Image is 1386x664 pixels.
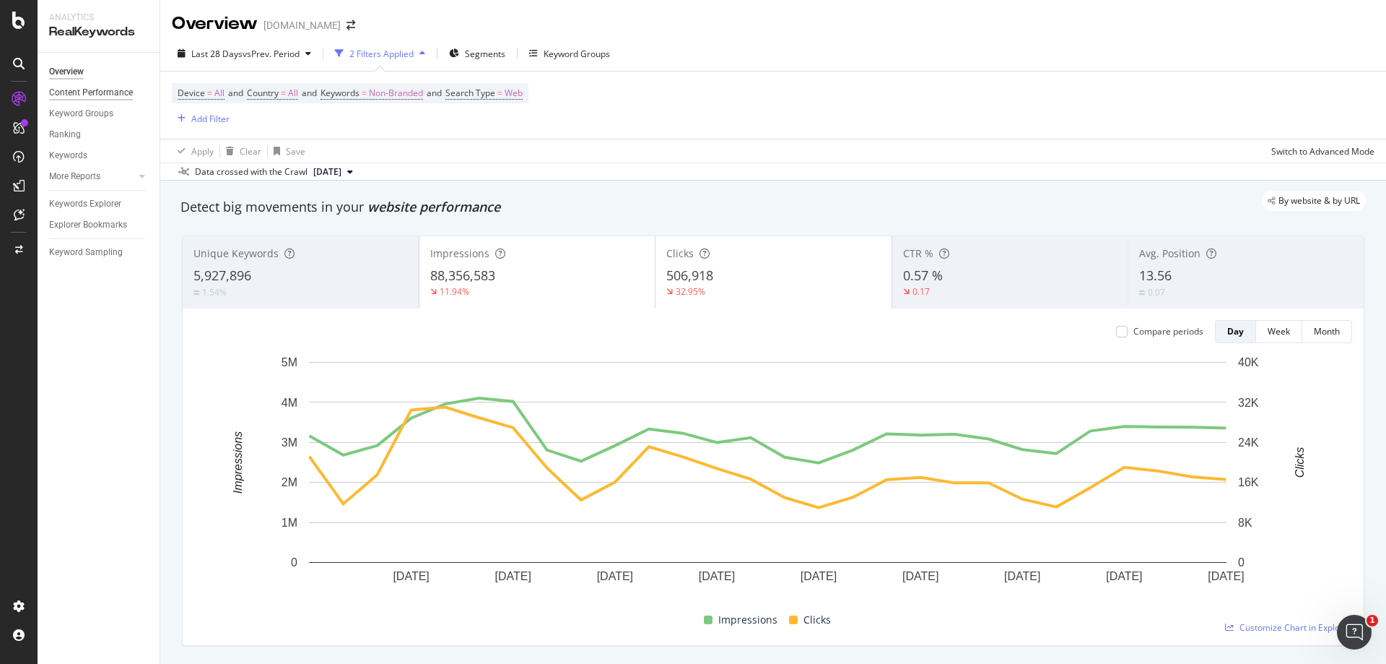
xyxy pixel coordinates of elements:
a: Customize Chart in Explorer [1225,621,1352,634]
text: 0 [1238,556,1245,569]
text: 0 [291,556,297,569]
div: More Reports [49,169,100,184]
text: 4M [282,396,297,408]
iframe: Intercom live chat [1337,615,1372,650]
div: Day [1227,325,1244,337]
div: Apply [191,145,214,158]
div: Keyword Groups [544,48,610,60]
span: Web [505,83,523,103]
text: [DATE] [902,570,938,582]
span: Country [247,87,279,99]
div: Keyword Groups [49,106,113,121]
div: Analytics [49,12,148,24]
div: Ranking [49,127,81,142]
span: Avg. Position [1139,246,1200,260]
text: 32K [1238,396,1259,408]
div: [DOMAIN_NAME] [263,18,341,33]
span: All [288,83,298,103]
span: Unique Keywords [193,246,279,260]
div: 0.07 [1148,286,1165,298]
span: Impressions [718,611,777,629]
div: legacy label [1262,191,1366,211]
div: Content Performance [49,85,133,100]
span: and [302,87,317,99]
div: 2 Filters Applied [349,48,414,60]
div: 32.95% [676,285,705,298]
span: Keywords [321,87,359,99]
text: [DATE] [801,570,837,582]
span: and [228,87,243,99]
button: Apply [172,139,214,163]
div: Week [1268,325,1290,337]
span: CTR % [903,246,933,260]
div: Keywords [49,148,87,163]
text: [DATE] [495,570,531,582]
a: Ranking [49,127,149,142]
text: [DATE] [1004,570,1040,582]
text: [DATE] [1208,570,1244,582]
button: Month [1302,320,1352,343]
text: 1M [282,517,297,529]
button: Clear [220,139,261,163]
div: A chart. [194,355,1341,605]
a: Keywords Explorer [49,197,149,212]
text: 5M [282,356,297,368]
span: Customize Chart in Explorer [1239,621,1352,634]
div: 11.94% [440,285,469,298]
span: Clicks [666,246,694,260]
div: Month [1314,325,1340,337]
a: Content Performance [49,85,149,100]
a: Keyword Sampling [49,245,149,260]
span: Search Type [445,87,495,99]
span: = [497,87,502,99]
button: [DATE] [308,163,359,181]
span: Impressions [430,246,489,260]
div: Add Filter [191,113,230,125]
span: 13.56 [1139,267,1172,284]
div: Keywords Explorer [49,197,121,212]
div: Keyword Sampling [49,245,123,260]
div: Clear [240,145,261,158]
span: Segments [465,48,505,60]
div: 0.17 [912,285,930,298]
button: Week [1256,320,1302,343]
div: Save [286,145,305,158]
div: Explorer Bookmarks [49,217,127,233]
span: 2025 Aug. 2nd [313,165,341,178]
span: By website & by URL [1278,197,1360,205]
button: Last 28 DaysvsPrev. Period [172,42,317,65]
a: Explorer Bookmarks [49,217,149,233]
img: Equal [1139,290,1145,295]
text: [DATE] [1106,570,1142,582]
span: Clicks [803,611,831,629]
text: 16K [1238,476,1259,488]
div: 1.54% [202,286,227,298]
text: 24K [1238,436,1259,449]
span: = [207,87,212,99]
button: Switch to Advanced Mode [1265,139,1374,163]
button: Day [1215,320,1256,343]
text: 8K [1238,517,1252,529]
span: 506,918 [666,267,713,284]
span: = [281,87,286,99]
span: and [427,87,442,99]
span: 0.57 % [903,267,943,284]
text: [DATE] [597,570,633,582]
span: Device [178,87,205,99]
a: Keywords [49,148,149,163]
img: Equal [193,290,199,295]
text: 2M [282,476,297,488]
div: Compare periods [1133,325,1203,337]
button: Segments [443,42,511,65]
div: arrow-right-arrow-left [346,20,355,30]
button: Save [268,139,305,163]
div: Data crossed with the Crawl [195,165,308,178]
button: Keyword Groups [523,42,616,65]
text: Clicks [1294,447,1306,478]
div: Switch to Advanced Mode [1271,145,1374,158]
div: RealKeywords [49,24,148,40]
text: Impressions [232,431,244,493]
span: 5,927,896 [193,267,251,284]
span: 88,356,583 [430,267,495,284]
button: Add Filter [172,110,230,127]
